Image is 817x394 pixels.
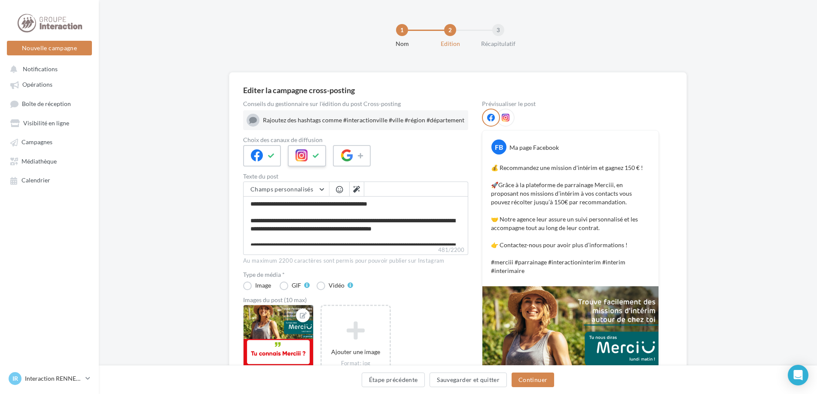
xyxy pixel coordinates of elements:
[509,143,559,152] div: Ma page Facebook
[243,173,468,179] label: Texte du post
[263,116,465,124] div: Rajoutez des hashtags comme #interactionville #ville #région #département
[5,76,94,92] a: Opérations
[255,282,271,288] div: Image
[5,172,94,188] a: Calendrier
[243,137,468,143] label: Choix des canaux de diffusion
[7,41,92,55] button: Nouvelle campagne
[21,158,57,165] span: Médiathèque
[292,282,301,288] div: GIF
[512,373,554,387] button: Continuer
[7,370,92,387] a: IR Interaction RENNES TRANSPORT
[243,245,468,255] label: 481/2200
[5,153,94,169] a: Médiathèque
[244,182,329,197] button: Champs personnalisés
[362,373,425,387] button: Étape précédente
[243,257,468,265] div: Au maximum 2200 caractères sont permis pour pouvoir publier sur Instagram
[22,100,71,107] span: Boîte de réception
[250,185,313,193] span: Champs personnalisés
[243,272,468,278] label: Type de média *
[375,39,430,48] div: Nom
[329,282,344,288] div: Vidéo
[23,119,69,127] span: Visibilité en ligne
[243,297,468,303] div: Images du post (10 max)
[430,373,507,387] button: Sauvegarder et quitter
[23,65,58,73] span: Notifications
[21,177,50,184] span: Calendrier
[25,374,82,383] p: Interaction RENNES TRANSPORT
[788,365,808,385] div: Open Intercom Messenger
[12,374,18,383] span: IR
[491,139,506,155] div: FB
[491,164,650,275] p: 💰 Recommandez une mission d'intérim et gagnez 150 € ! 🚀Grâce à la plateforme de parrainage Mercii...
[471,39,526,48] div: Récapitulatif
[243,86,355,94] div: Editer la campagne cross-posting
[492,24,504,36] div: 3
[444,24,456,36] div: 2
[5,96,94,112] a: Boîte de réception
[396,24,408,36] div: 1
[482,101,659,107] div: Prévisualiser le post
[22,81,52,88] span: Opérations
[243,101,468,107] div: Conseils du gestionnaire sur l'édition du post Cross-posting
[21,139,52,146] span: Campagnes
[5,115,94,130] a: Visibilité en ligne
[423,39,478,48] div: Edition
[5,134,94,149] a: Campagnes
